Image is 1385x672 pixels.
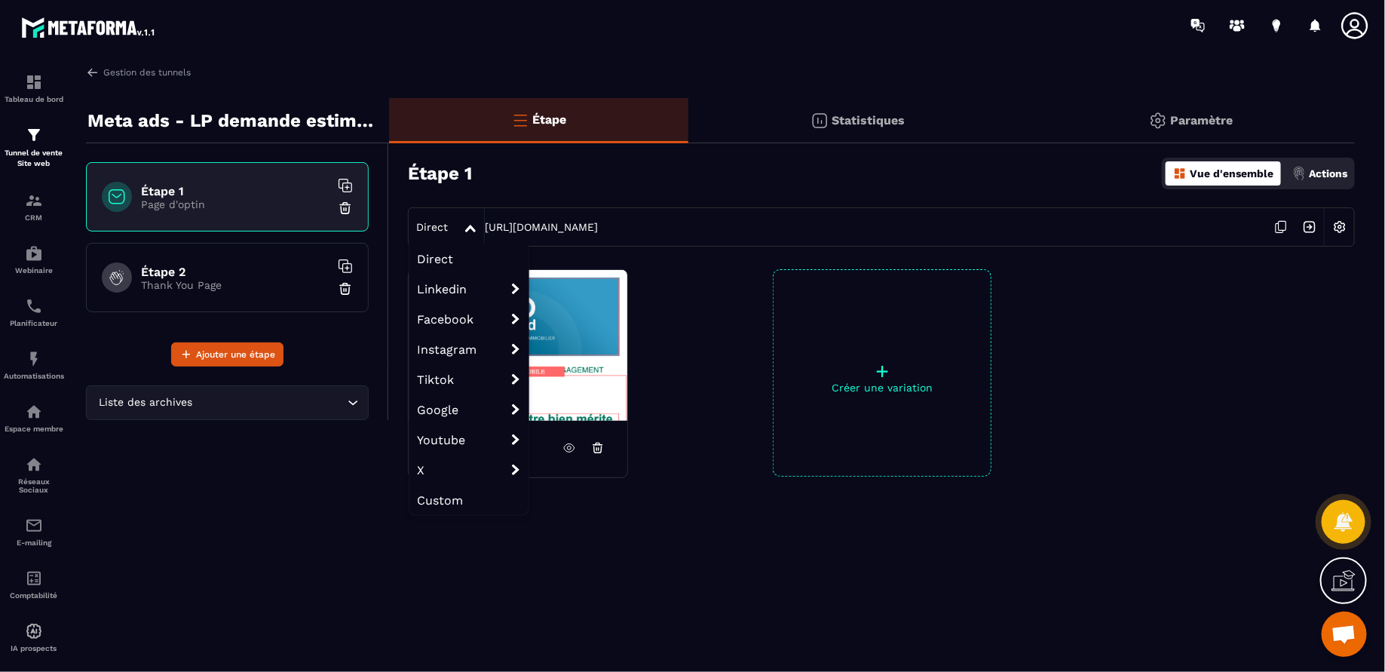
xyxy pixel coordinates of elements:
[4,644,64,652] p: IA prospects
[4,62,64,115] a: formationformationTableau de bord
[25,569,43,588] img: accountant
[810,112,829,130] img: stats.20deebd0.svg
[409,364,529,394] span: Tiktok
[4,180,64,233] a: formationformationCRM
[1295,213,1324,241] img: arrow-next.bcc2205e.svg
[4,148,64,169] p: Tunnel de vente Site web
[96,394,196,411] span: Liste des archives
[25,456,43,474] img: social-network
[409,274,529,304] span: Linkedin
[25,73,43,91] img: formation
[832,113,905,127] p: Statistiques
[25,192,43,210] img: formation
[774,361,991,382] p: +
[1325,213,1354,241] img: setting-w.858f3a88.svg
[4,319,64,327] p: Planificateur
[86,385,369,420] div: Search for option
[4,233,64,286] a: automationsautomationsWebinaire
[4,266,64,275] p: Webinaire
[21,14,157,41] img: logo
[141,279,329,291] p: Thank You Page
[4,339,64,391] a: automationsautomationsAutomatisations
[196,347,275,362] span: Ajouter une étape
[338,281,353,296] img: trash
[4,115,64,180] a: formationformationTunnel de vente Site web
[1322,612,1367,657] div: Ouvrir le chat
[4,425,64,433] p: Espace membre
[4,213,64,222] p: CRM
[416,221,448,233] span: Direct
[485,221,598,233] a: [URL][DOMAIN_NAME]
[25,403,43,421] img: automations
[409,334,529,364] span: Instagram
[408,163,472,184] h3: Étape 1
[409,455,529,485] span: X
[4,444,64,505] a: social-networksocial-networkRéseaux Sociaux
[141,265,329,279] h6: Étape 2
[774,382,991,394] p: Créer une variation
[87,106,378,136] p: Meta ads - LP demande estimation
[4,539,64,547] p: E-mailing
[4,372,64,380] p: Automatisations
[4,391,64,444] a: automationsautomationsEspace membre
[86,66,191,79] a: Gestion des tunnels
[141,184,329,198] h6: Étape 1
[409,425,529,455] span: Youtube
[1149,112,1167,130] img: setting-gr.5f69749f.svg
[409,394,529,425] span: Google
[25,517,43,535] img: email
[25,297,43,315] img: scheduler
[511,111,529,129] img: bars-o.4a397970.svg
[409,485,529,515] span: Custom
[196,394,344,411] input: Search for option
[141,198,329,210] p: Page d'optin
[4,286,64,339] a: schedulerschedulerPlanificateur
[533,112,567,127] p: Étape
[338,201,353,216] img: trash
[25,126,43,144] img: formation
[1171,113,1233,127] p: Paramètre
[4,477,64,494] p: Réseaux Sociaux
[25,622,43,640] img: automations
[1173,167,1187,180] img: dashboard-orange.40269519.svg
[25,350,43,368] img: automations
[4,558,64,611] a: accountantaccountantComptabilité
[4,591,64,600] p: Comptabilité
[86,66,100,79] img: arrow
[1190,167,1273,180] p: Vue d'ensemble
[409,304,529,334] span: Facebook
[409,244,529,274] span: Direct
[4,505,64,558] a: emailemailE-mailing
[4,95,64,103] p: Tableau de bord
[25,244,43,262] img: automations
[1292,167,1306,180] img: actions.d6e523a2.png
[171,342,283,367] button: Ajouter une étape
[1309,167,1347,180] p: Actions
